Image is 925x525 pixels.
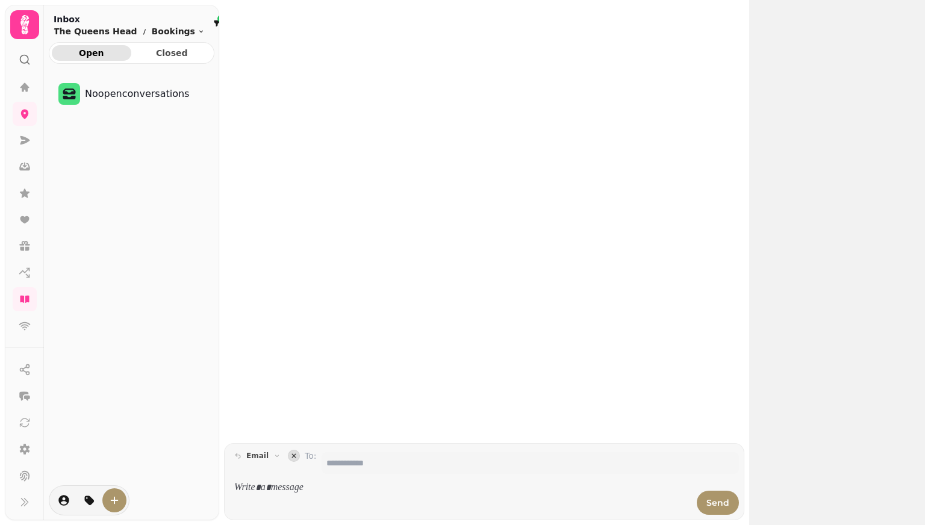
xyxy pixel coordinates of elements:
button: tag-thread [77,488,101,512]
label: To: [305,450,316,474]
button: Closed [132,45,212,61]
button: Open [52,45,131,61]
button: collapse [288,450,300,462]
button: Bookings [152,25,205,37]
p: No open conversations [85,87,189,101]
button: filter [210,16,224,31]
span: Open [61,49,122,57]
p: The Queens Head [54,25,137,37]
button: create-convo [102,488,126,512]
nav: breadcrumb [54,25,205,37]
span: Closed [142,49,202,57]
button: email [229,449,285,463]
button: Send [697,491,739,515]
h2: Inbox [54,13,205,25]
span: Send [706,499,729,507]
